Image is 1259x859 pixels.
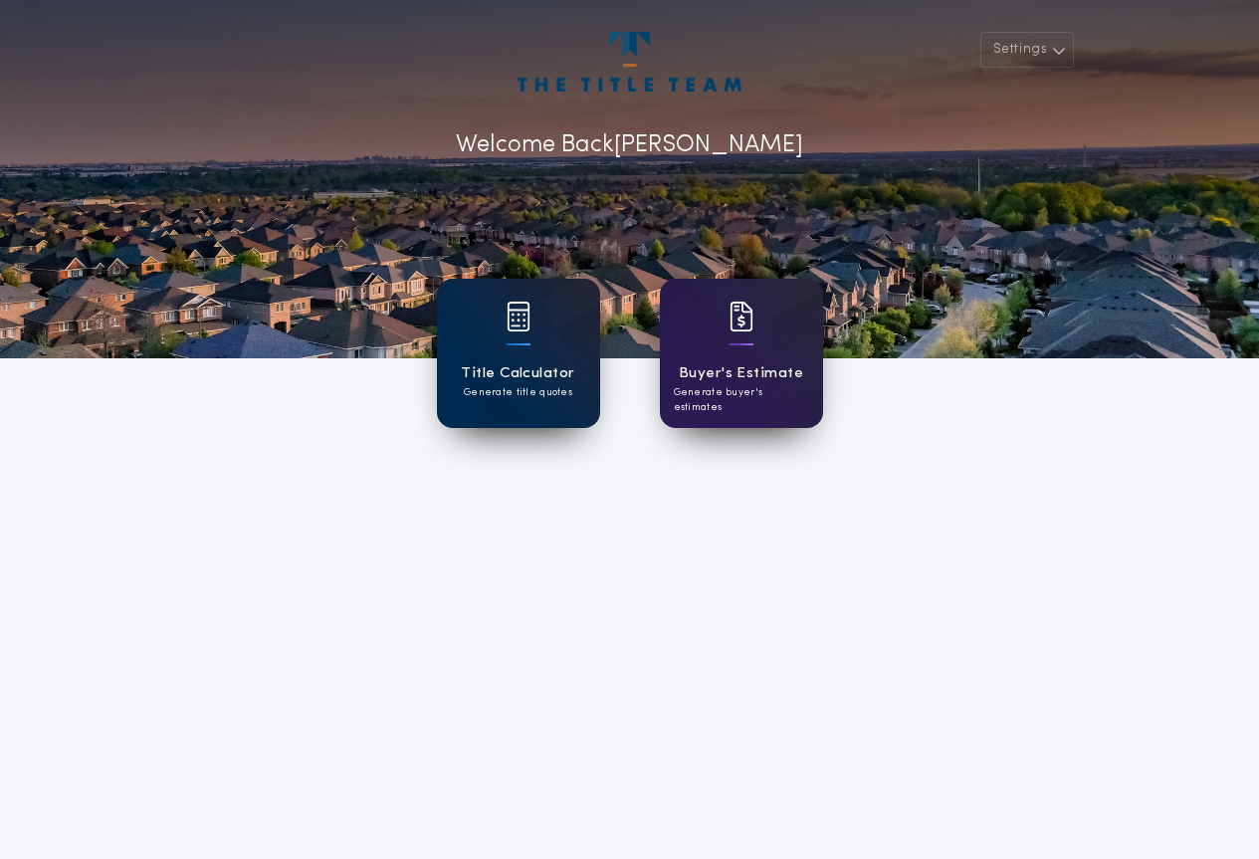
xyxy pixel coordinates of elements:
img: account-logo [518,32,740,92]
a: card iconBuyer's EstimateGenerate buyer's estimates [660,279,823,428]
img: card icon [730,302,753,331]
p: Generate buyer's estimates [674,385,809,415]
h1: Title Calculator [461,362,574,385]
p: Generate title quotes [464,385,572,400]
img: card icon [507,302,530,331]
button: Settings [980,32,1074,68]
h1: Buyer's Estimate [679,362,803,385]
p: Welcome Back [PERSON_NAME] [456,127,803,163]
a: card iconTitle CalculatorGenerate title quotes [437,279,600,428]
